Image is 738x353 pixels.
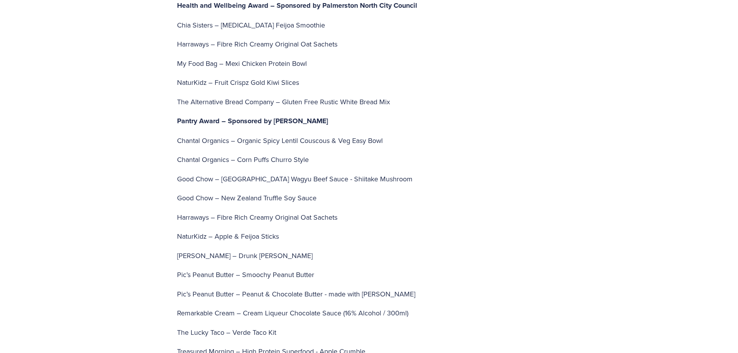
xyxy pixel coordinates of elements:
[177,19,561,31] p: Chia Sisters – [MEDICAL_DATA] Feijoa Smoothie
[177,250,561,262] p: [PERSON_NAME] – Drunk [PERSON_NAME]
[177,153,561,166] p: Chantal Organics – Corn Puffs Churro Style
[177,269,561,281] p: Pic’s Peanut Butter – Smoochy Peanut Butter
[177,38,561,50] p: Harraways – Fibre Rich Creamy Original Oat Sachets
[177,230,561,243] p: NaturKidz – Apple & Feijoa Sticks
[177,76,561,89] p: NaturKidz – Fruit Crispz Gold Kiwi Slices
[177,211,561,224] p: Harraways – Fibre Rich Creamy Original Oat Sachets
[177,173,561,185] p: Good Chow – [GEOGRAPHIC_DATA] Wagyu Beef Sauce - Shiitake Mushroom
[177,134,561,147] p: Chantal Organics – Organic Spicy Lentil Couscous & Veg Easy Bowl
[177,57,561,70] p: My Food Bag – Mexi Chicken Protein Bowl
[177,116,328,126] strong: Pantry Award – Sponsored by [PERSON_NAME]
[177,192,561,204] p: Good Chow – New Zealand Truffle Soy Sauce
[177,96,561,108] p: The Alternative Bread Company – Gluten Free Rustic White Bread Mix
[177,307,561,319] p: Remarkable Cream – Cream Liqueur Chocolate Sauce (16% Alcohol / 300ml)
[177,288,561,300] p: Pic’s Peanut Butter – Peanut & Chocolate Butter - made with [PERSON_NAME]
[177,326,561,339] p: The Lucky Taco – Verde Taco Kit
[177,0,417,10] strong: Health and Wellbeing Award – Sponsored by Palmerston North City Council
